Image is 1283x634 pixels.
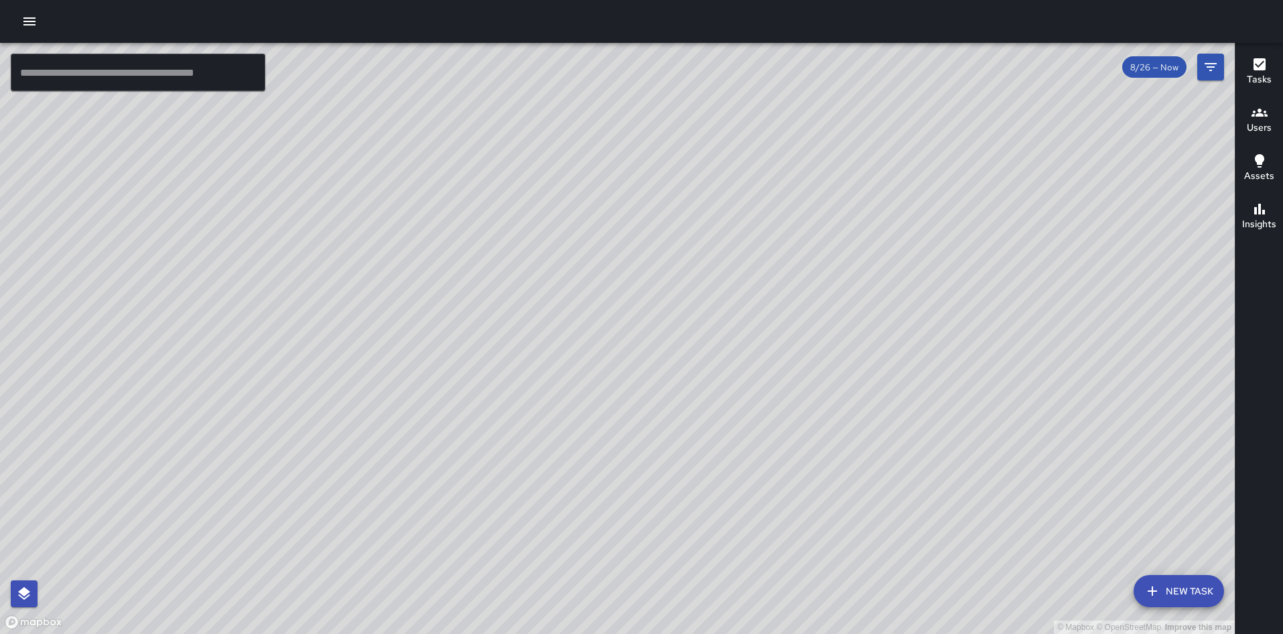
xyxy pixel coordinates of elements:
button: New Task [1134,575,1224,607]
h6: Tasks [1247,72,1272,87]
button: Filters [1197,54,1224,80]
button: Users [1235,97,1283,145]
span: 8/26 — Now [1122,62,1187,73]
h6: Users [1247,121,1272,135]
h6: Assets [1244,169,1274,184]
h6: Insights [1242,217,1276,232]
button: Tasks [1235,48,1283,97]
button: Insights [1235,193,1283,241]
button: Assets [1235,145,1283,193]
